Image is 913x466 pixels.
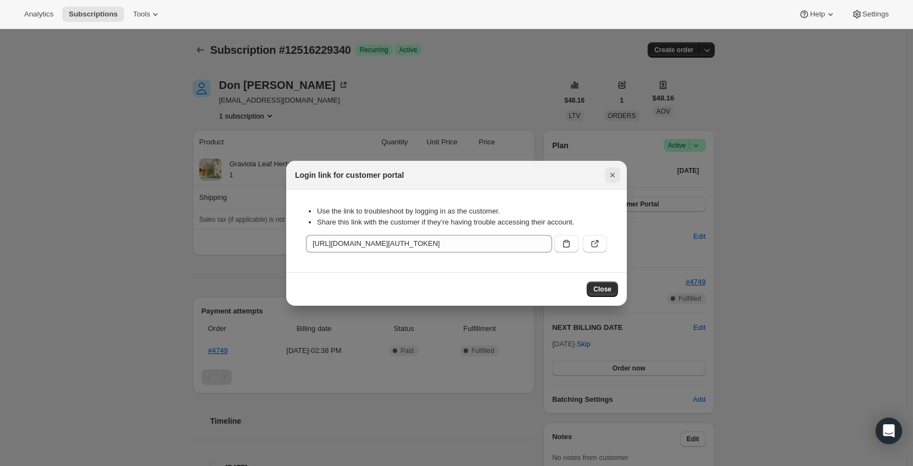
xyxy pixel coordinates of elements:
[317,206,607,217] li: Use the link to troubleshoot by logging in as the customer.
[810,10,825,19] span: Help
[133,10,150,19] span: Tools
[792,7,842,22] button: Help
[126,7,168,22] button: Tools
[62,7,124,22] button: Subscriptions
[24,10,53,19] span: Analytics
[69,10,118,19] span: Subscriptions
[605,167,620,183] button: Close
[876,418,902,444] div: Open Intercom Messenger
[845,7,895,22] button: Settings
[317,217,607,228] li: Share this link with the customer if they’re having trouble accessing their account.
[593,285,611,294] span: Close
[18,7,60,22] button: Analytics
[862,10,889,19] span: Settings
[587,282,618,297] button: Close
[295,170,404,181] h2: Login link for customer portal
